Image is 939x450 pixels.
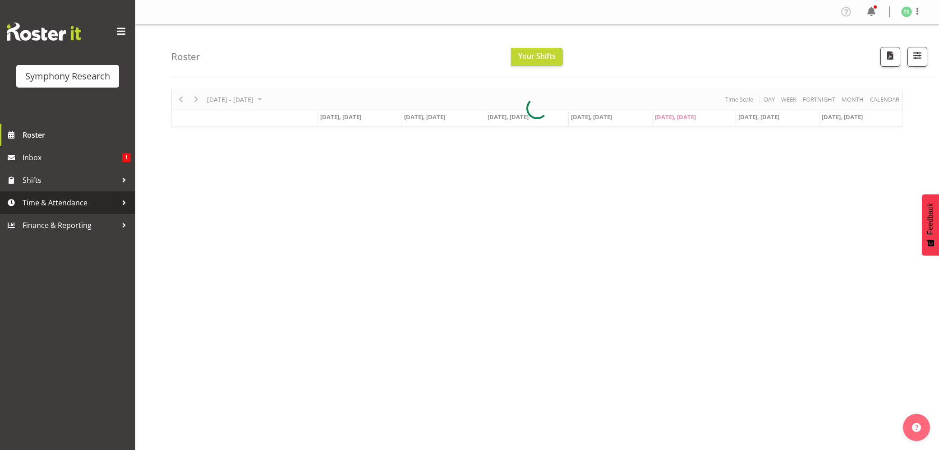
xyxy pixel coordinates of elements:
img: tanya-stebbing1954.jpg [901,6,912,17]
h4: Roster [171,51,200,62]
span: Finance & Reporting [23,218,117,232]
button: Your Shifts [511,48,563,66]
button: Download a PDF of the roster according to the set date range. [880,47,900,67]
img: Rosterit website logo [7,23,81,41]
button: Feedback - Show survey [922,194,939,255]
div: Symphony Research [25,70,110,83]
span: Feedback [926,203,934,235]
span: Shifts [23,173,117,187]
span: Your Shifts [518,51,556,61]
span: Roster [23,128,131,142]
span: 1 [122,153,131,162]
button: Filter Shifts [907,47,927,67]
span: Time & Attendance [23,196,117,209]
img: help-xxl-2.png [912,423,921,432]
span: Inbox [23,151,122,164]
